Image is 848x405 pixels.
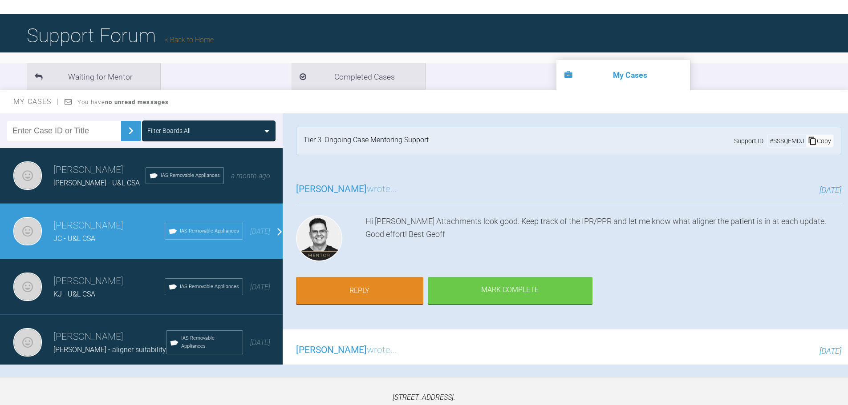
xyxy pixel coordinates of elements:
span: [DATE] [250,338,270,347]
img: Katrina Leslie [13,328,42,357]
img: Katrina Leslie [13,273,42,301]
h3: wrote... [296,343,397,358]
a: Back to Home [165,36,214,44]
span: [DATE] [820,346,841,356]
img: Geoff Stone [296,215,342,261]
h3: wrote... [296,182,397,197]
h3: [PERSON_NAME] [53,163,146,178]
li: Waiting for Mentor [27,63,160,90]
span: [DATE] [250,283,270,291]
h3: [PERSON_NAME] [53,329,166,345]
span: [DATE] [820,185,841,195]
span: [PERSON_NAME] - aligner suitability [53,345,166,354]
span: [PERSON_NAME] [296,345,367,355]
span: JC - U&L CSA [53,234,95,243]
span: IAS Removable Appliances [180,227,239,235]
span: You have [77,99,169,105]
a: Reply [296,277,423,305]
span: [PERSON_NAME] - U&L CSA [53,179,140,187]
strong: no unread messages [105,99,169,105]
span: Support ID [734,136,763,146]
span: IAS Removable Appliances [180,283,239,291]
input: Enter Case ID or Title [7,121,121,141]
div: Tier 3: Ongoing Case Mentoring Support [304,134,429,148]
span: KJ - U&L CSA [53,290,95,298]
span: IAS Removable Appliances [181,334,239,350]
div: Filter Boards: All [147,126,191,136]
div: # SSSQEMDJ [768,136,806,146]
h1: Support Forum [27,20,214,51]
li: My Cases [556,60,690,90]
img: Katrina Leslie [13,161,42,190]
h3: [PERSON_NAME] [53,218,165,233]
span: IAS Removable Appliances [161,172,220,180]
span: My Cases [13,97,59,106]
div: Mark Complete [428,277,592,305]
span: [DATE] [250,227,270,236]
div: Hi [PERSON_NAME] Attachments look good. Keep track of the IPR/PPR and let me know what aligner th... [365,215,841,265]
span: [PERSON_NAME] [296,184,367,194]
li: Completed Cases [292,63,425,90]
span: a month ago [231,172,270,180]
h3: [PERSON_NAME] [53,274,165,289]
img: chevronRight.28bd32b0.svg [124,124,138,138]
img: Katrina Leslie [13,217,42,245]
div: Copy [806,135,833,147]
